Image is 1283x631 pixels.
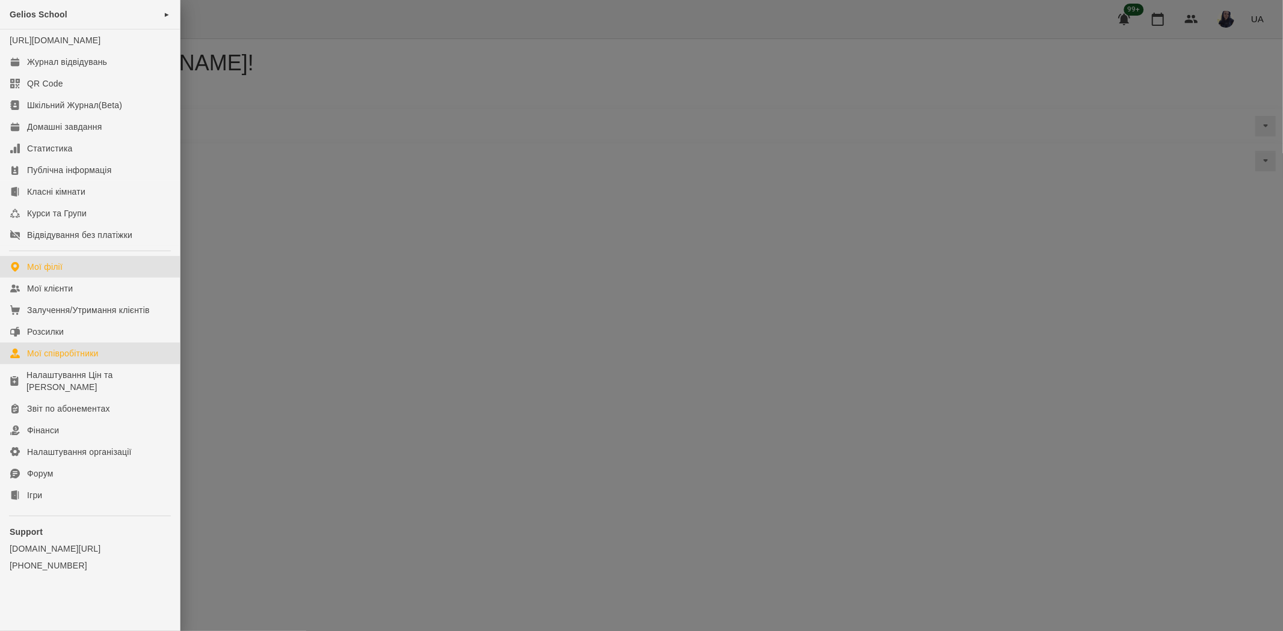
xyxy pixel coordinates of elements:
[27,78,63,90] div: QR Code
[27,403,110,415] div: Звіт по абонементах
[10,526,170,538] p: Support
[27,446,132,458] div: Налаштування організації
[27,207,87,219] div: Курси та Групи
[27,164,111,176] div: Публічна інформація
[27,261,63,273] div: Мої філії
[27,229,132,241] div: Відвідування без платіжки
[27,424,59,436] div: Фінанси
[27,489,42,501] div: Ігри
[27,56,107,68] div: Журнал відвідувань
[27,186,85,198] div: Класні кімнати
[26,369,170,393] div: Налаштування Цін та [PERSON_NAME]
[27,121,102,133] div: Домашні завдання
[27,99,122,111] div: Шкільний Журнал(Beta)
[10,10,67,19] span: Gelios School
[27,347,99,359] div: Мої співробітники
[27,142,73,154] div: Статистика
[10,543,170,555] a: [DOMAIN_NAME][URL]
[10,35,100,45] a: [URL][DOMAIN_NAME]
[164,10,170,19] span: ►
[27,304,150,316] div: Залучення/Утримання клієнтів
[27,468,54,480] div: Форум
[27,282,73,294] div: Мої клієнти
[10,559,170,572] a: [PHONE_NUMBER]
[27,326,64,338] div: Розсилки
